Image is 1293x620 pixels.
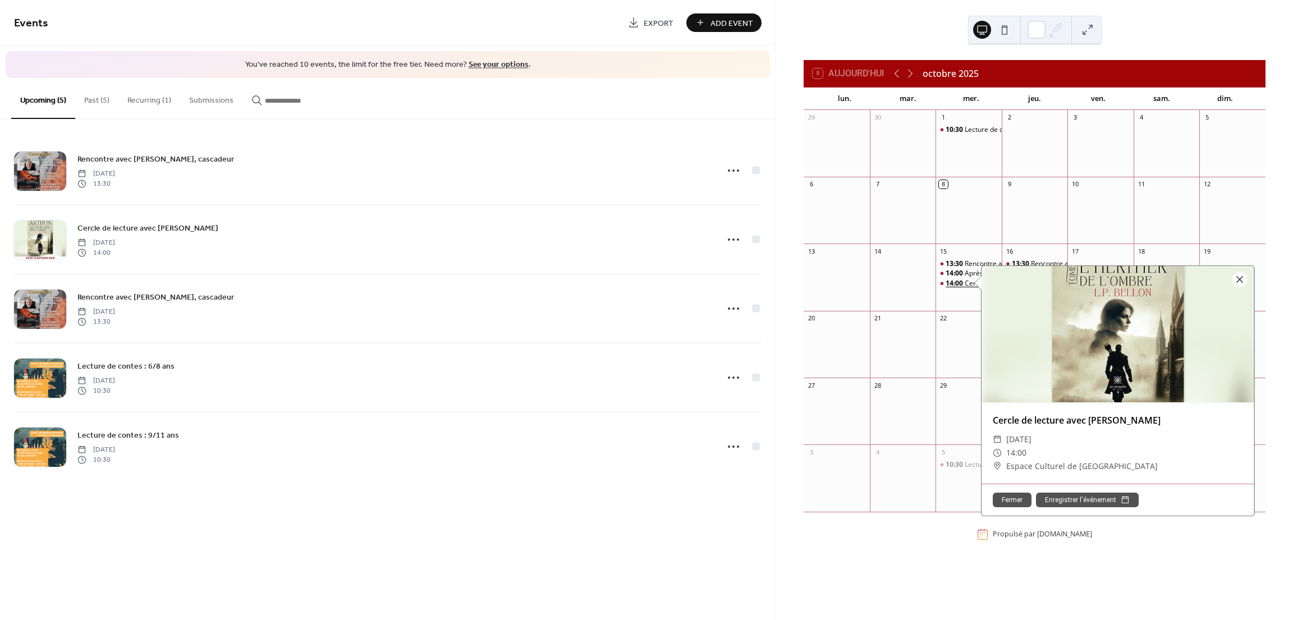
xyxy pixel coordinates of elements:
a: Rencontre avec [PERSON_NAME], cascadeur [77,153,234,166]
span: Lecture de contes : 6/8 ans [77,360,175,372]
div: 21 [873,314,882,323]
span: Espace Culturel de [GEOGRAPHIC_DATA] [1006,460,1158,473]
div: 6 [807,180,815,189]
a: Rencontre avec [PERSON_NAME], cascadeur [77,291,234,304]
div: 30 [873,113,882,122]
div: ​ [993,446,1002,460]
a: Lecture de contes : 9/11 ans [77,429,179,442]
div: 3 [1071,113,1079,122]
span: 14:00 [946,269,965,278]
div: 2 [1005,113,1014,122]
div: Rencontre avec Jack Gorjux, cascadeur [1002,259,1068,269]
div: 7 [873,180,882,189]
div: 18 [1137,247,1145,255]
div: lun. [813,88,876,110]
span: You've reached 10 events, the limit for the free tier. Need more? . [17,59,759,71]
div: Rencontre avec Jack Gorjux, cascadeur [936,259,1002,269]
button: Upcoming (5) [11,78,75,119]
div: dim. [1193,88,1257,110]
div: 29 [939,381,947,389]
span: Events [14,12,48,34]
div: mar. [876,88,939,110]
span: 10:30 [77,386,115,396]
div: 3 [807,448,815,456]
div: Propulsé par [993,530,1092,539]
span: Export [644,17,673,29]
button: Fermer [993,493,1031,507]
span: 10:30 [946,125,965,135]
div: 29 [807,113,815,122]
div: 12 [1203,180,1211,189]
div: 20 [807,314,815,323]
div: Après-midi jeux de société [965,269,1047,278]
div: 5 [939,448,947,456]
div: Lecture de contes : 3/5 ans [965,125,1048,135]
div: mer. [939,88,1003,110]
span: Lecture de contes : 9/11 ans [77,429,179,441]
span: 14:00 [77,248,115,258]
span: Rencontre avec [PERSON_NAME], cascadeur [77,153,234,165]
div: 16 [1005,247,1014,255]
div: 11 [1137,180,1145,189]
span: [DATE] [77,237,115,247]
div: Lecture de contes : 3/5 ans [936,125,1002,135]
span: [DATE] [77,375,115,385]
span: 13:30 [77,317,115,327]
div: Cercle de lecture avec Laurent Bellon [936,279,1002,288]
span: [DATE] [77,444,115,454]
div: jeu. [1003,88,1066,110]
div: ​ [993,460,1002,473]
div: 17 [1071,247,1079,255]
div: 8 [939,180,947,189]
span: [DATE] [1006,433,1031,446]
div: sam. [1130,88,1193,110]
div: 14 [873,247,882,255]
div: 19 [1203,247,1211,255]
div: 4 [873,448,882,456]
div: 5 [1203,113,1211,122]
div: 28 [873,381,882,389]
a: Export [620,13,682,32]
button: Enregistrer l'événement [1036,493,1139,507]
div: Cercle de lecture avec [PERSON_NAME] [965,279,1089,288]
a: Lecture de contes : 6/8 ans [77,360,175,373]
span: 13:30 [1012,259,1031,269]
span: Rencontre avec [PERSON_NAME], cascadeur [77,291,234,303]
span: 14:00 [946,279,965,288]
div: 9 [1005,180,1014,189]
button: Past (5) [75,78,118,118]
div: 1 [939,113,947,122]
span: 10:30 [946,460,965,470]
a: [DOMAIN_NAME] [1037,530,1092,539]
div: Rencontre avec [PERSON_NAME], cascadeur [1031,259,1170,269]
span: 10:30 [77,455,115,465]
div: 15 [939,247,947,255]
div: octobre 2025 [923,67,979,80]
div: 10 [1071,180,1079,189]
div: Lecture de contes : 6/8 ans [965,460,1048,470]
div: Cercle de lecture avec [PERSON_NAME] [982,414,1254,427]
span: Cercle de lecture avec [PERSON_NAME] [77,222,218,234]
div: 4 [1137,113,1145,122]
div: 22 [939,314,947,323]
button: Submissions [180,78,242,118]
div: 27 [807,381,815,389]
button: Recurring (1) [118,78,180,118]
span: 13:30 [77,179,115,189]
div: ven. [1066,88,1130,110]
div: Lecture de contes : 6/8 ans [936,460,1002,470]
div: ​ [993,433,1002,446]
span: 13:30 [946,259,965,269]
span: [DATE] [77,168,115,178]
span: [DATE] [77,306,115,316]
div: Après-midi jeux de société [936,269,1002,278]
a: See your options [469,57,529,72]
div: Rencontre avec [PERSON_NAME], cascadeur [965,259,1103,269]
a: Cercle de lecture avec [PERSON_NAME] [77,222,218,235]
div: 13 [807,247,815,255]
span: 14:00 [1006,446,1026,460]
